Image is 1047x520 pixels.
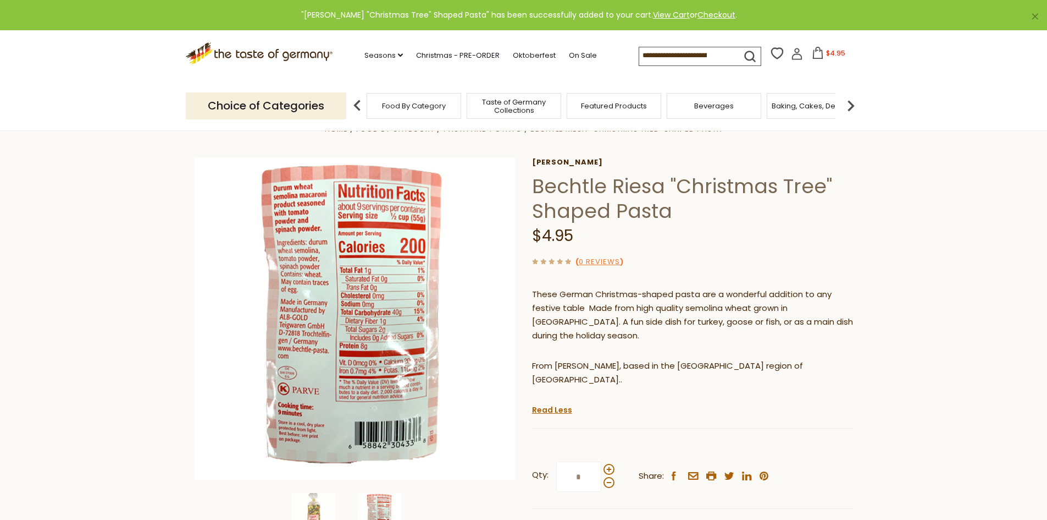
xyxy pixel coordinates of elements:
[569,50,597,62] a: On Sale
[532,404,572,415] a: Read Less
[346,95,368,117] img: previous arrow
[579,256,620,268] a: 0 Reviews
[826,48,845,58] span: $4.95
[532,359,854,387] p: From [PERSON_NAME], based in the [GEOGRAPHIC_DATA] region of [GEOGRAPHIC_DATA]..
[382,102,446,110] a: Food By Category
[575,256,623,267] span: ( )
[694,102,734,110] a: Beverages
[532,158,854,167] a: [PERSON_NAME]
[653,9,690,20] a: View Cart
[697,9,735,20] a: Checkout
[416,50,500,62] a: Christmas - PRE-ORDER
[805,47,852,63] button: $4.95
[513,50,556,62] a: Oktoberfest
[186,92,346,119] p: Choice of Categories
[194,158,516,480] img: Bechtle Riesa "Christmas Tree" Shaped Pasta
[532,468,549,482] strong: Qty:
[470,98,558,114] a: Taste of Germany Collections
[532,225,573,247] span: $4.95
[532,174,854,223] h1: Bechtle Riesa "Christmas Tree" Shaped Pasta
[9,9,1029,21] div: "[PERSON_NAME] "Christmas Tree" Shaped Pasta" has been successfully added to your cart. or .
[556,462,601,492] input: Qty:
[532,288,854,343] p: These German Christmas-shaped pasta are a wonderful addition to any festive table Made from high ...
[581,102,647,110] a: Featured Products
[772,102,857,110] a: Baking, Cakes, Desserts
[1032,13,1038,20] a: ×
[364,50,403,62] a: Seasons
[840,95,862,117] img: next arrow
[639,469,664,483] span: Share:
